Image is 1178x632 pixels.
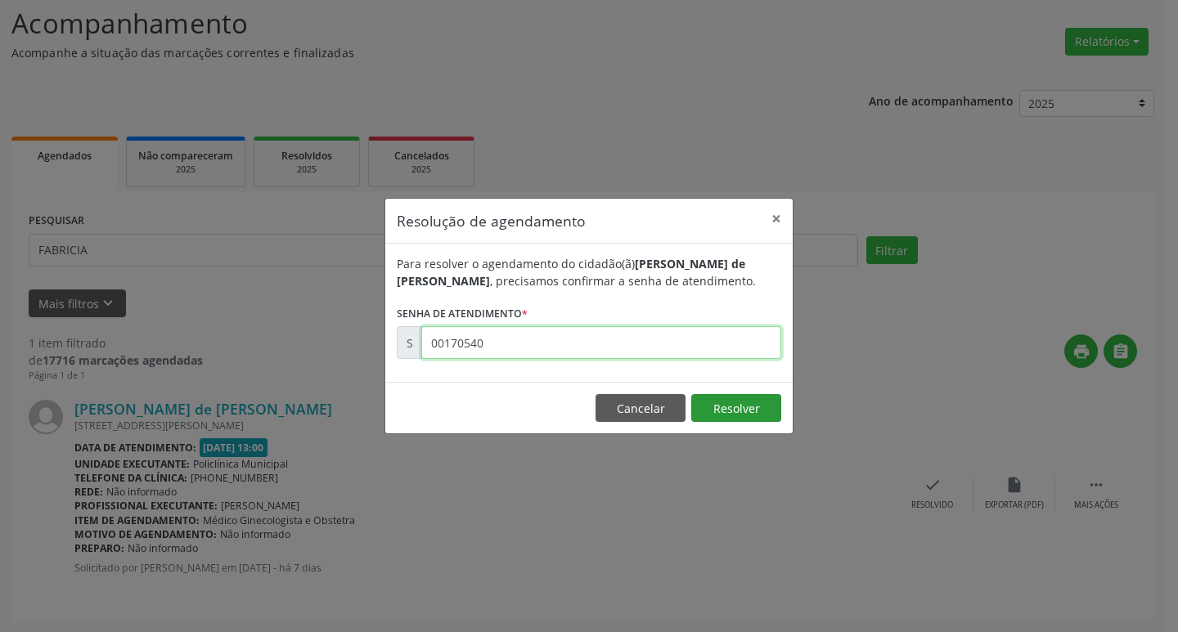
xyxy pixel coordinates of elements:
label: Senha de atendimento [397,301,528,326]
button: Resolver [691,394,781,422]
div: Para resolver o agendamento do cidadão(ã) , precisamos confirmar a senha de atendimento. [397,255,781,289]
h5: Resolução de agendamento [397,210,586,231]
button: Close [760,199,793,239]
b: [PERSON_NAME] de [PERSON_NAME] [397,256,745,289]
button: Cancelar [596,394,686,422]
div: S [397,326,422,359]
